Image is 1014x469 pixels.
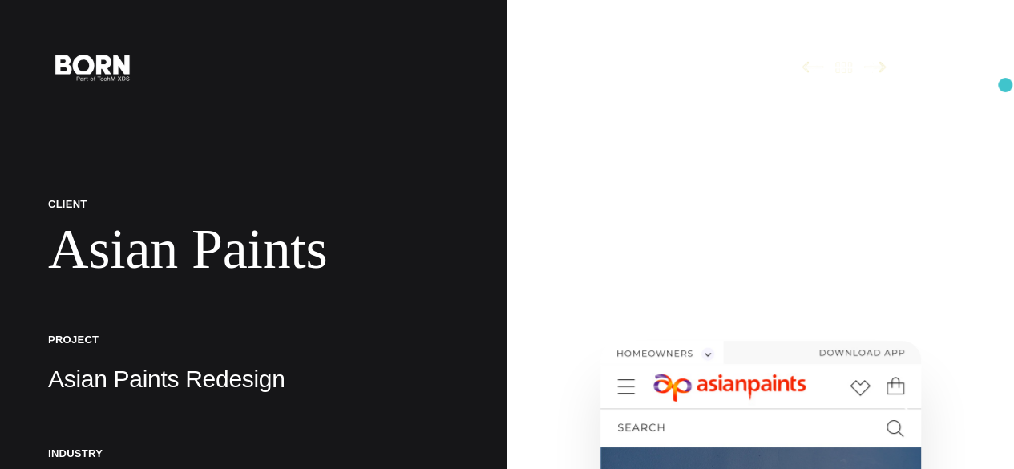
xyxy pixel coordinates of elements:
[48,216,459,282] h1: Asian Paints
[48,197,459,211] p: Client
[48,447,459,460] h5: Industry
[802,61,823,73] img: Previous Page
[827,61,861,73] img: All Pages
[48,363,459,395] p: Asian Paints Redesign
[864,61,886,73] img: Next Page
[48,333,459,346] h5: Project
[937,50,976,83] button: Open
